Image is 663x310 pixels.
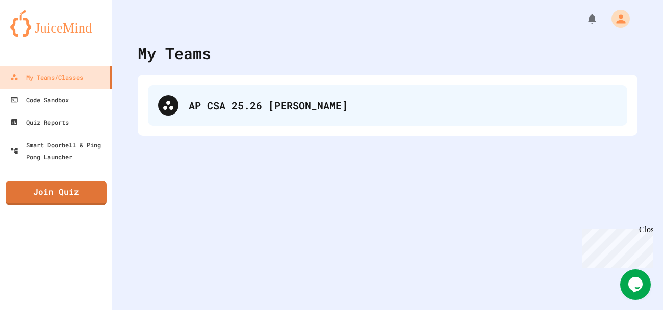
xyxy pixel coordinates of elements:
div: AP CSA 25.26 [PERSON_NAME] [189,98,617,113]
iframe: chat widget [620,269,653,300]
div: My Notifications [567,10,601,27]
div: Chat with us now!Close [4,4,70,65]
div: My Teams/Classes [10,71,83,83]
div: Quiz Reports [10,116,69,128]
div: Code Sandbox [10,94,69,106]
div: Smart Doorbell & Ping Pong Launcher [10,138,108,163]
div: My Teams [138,42,211,65]
div: AP CSA 25.26 [PERSON_NAME] [148,85,627,126]
iframe: chat widget [578,225,653,268]
a: Join Quiz [6,181,107,205]
img: logo-orange.svg [10,10,102,37]
div: My Account [601,7,632,31]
